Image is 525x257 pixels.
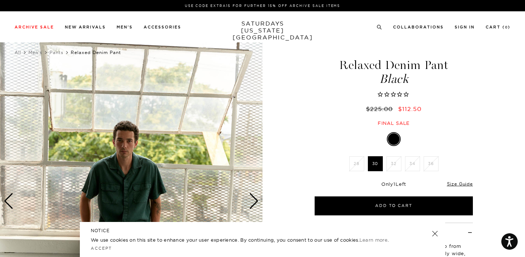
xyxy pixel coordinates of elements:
h1: Relaxed Denim Pant [314,59,474,85]
a: Accessories [144,25,181,29]
div: Only Left [315,181,473,187]
a: Archive Sale [15,25,54,29]
p: We use cookies on this site to enhance your user experience. By continuing, you consent to our us... [91,236,408,243]
div: Previous slide [4,193,13,209]
span: $112.50 [398,105,421,112]
small: 0 [505,26,508,29]
label: 30 [368,156,383,171]
button: Add to Cart [315,196,473,215]
del: $225.00 [366,105,396,112]
a: Size Guide [447,181,473,187]
a: Men's [117,25,133,29]
a: SATURDAYS[US_STATE][GEOGRAPHIC_DATA] [233,20,293,41]
a: Men's [28,50,42,55]
h5: NOTICE [91,227,434,234]
span: Rated 0.0 out of 5 stars 0 reviews [314,91,474,99]
p: Use Code EXTRA15 for Further 15% Off Archive Sale Items [17,3,507,8]
a: Sign In [455,25,475,29]
span: 1 [393,181,396,187]
span: Black [314,73,474,85]
span: Relaxed Denim Pant [71,50,121,55]
a: Cart (0) [486,25,510,29]
a: All [15,50,21,55]
a: Collaborations [393,25,444,29]
a: New Arrivals [65,25,106,29]
a: Learn more [359,237,388,243]
div: Final sale [314,120,474,126]
a: Pants [50,50,63,55]
div: Next slide [249,193,259,209]
a: Accept [91,246,112,251]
